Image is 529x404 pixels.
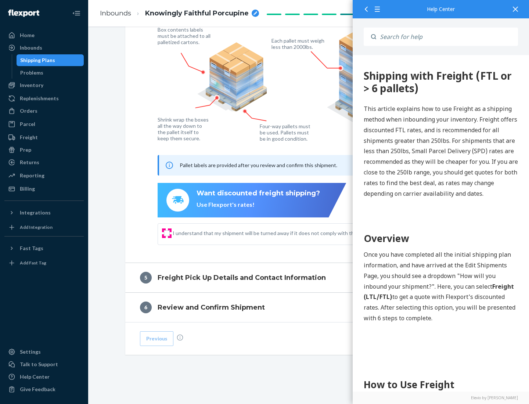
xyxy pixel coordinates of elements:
a: Problems [17,67,84,79]
a: Reporting [4,170,84,181]
span: Chat [17,5,32,12]
figcaption: Each pallet must weigh less than 2000lbs. [271,37,326,50]
h4: Freight Pick Up Details and Contact Information [158,273,326,282]
button: Give Feedback [4,383,84,395]
div: Add Fast Tag [20,260,46,266]
div: Home [20,32,35,39]
div: Problems [20,69,43,76]
div: Help Center [364,7,518,12]
h1: Overview [11,176,165,191]
button: Close Navigation [69,6,84,21]
span: Knowingly Faithful Porcupine [145,9,249,18]
div: Use Flexport's rates! [197,201,320,209]
a: Returns [4,156,84,168]
div: Orders [20,107,37,115]
a: Freight [4,131,84,143]
div: 6 [140,302,152,313]
img: Flexport logo [8,10,39,17]
div: Fast Tags [20,245,43,252]
button: 5Freight Pick Up Details and Contact Information [125,263,493,292]
p: Once you have completed all the initial shipping plan information, and have arrived at the Edit S... [11,194,165,268]
button: Integrations [4,207,84,219]
p: This article explains how to use Freight as a shipping method when inbounding your inventory. Fre... [11,48,165,144]
a: Add Integration [4,221,84,233]
a: Prep [4,144,84,156]
div: Add Integration [20,224,53,230]
a: Help Center [4,371,84,383]
div: 5 [140,272,152,284]
div: Want discounted freight shipping? [197,189,320,198]
a: Add Fast Tag [4,257,84,269]
div: Talk to Support [20,361,58,368]
div: Settings [20,348,41,356]
a: Home [4,29,84,41]
div: Give Feedback [20,386,55,393]
a: Parcel [4,118,84,130]
figcaption: Four-way pallets must be used. Pallets must be in good condition. [260,123,311,142]
ol: breadcrumbs [94,3,265,24]
div: Reporting [20,172,44,179]
div: Prep [20,146,31,154]
a: Inventory [4,79,84,91]
a: Elevio by [PERSON_NAME] [364,395,518,400]
a: Replenishments [4,93,84,104]
a: Inbounds [4,42,84,54]
button: 6Review and Confirm Shipment [125,293,493,322]
a: Orders [4,105,84,117]
div: Freight [20,134,38,141]
input: Search [376,28,518,46]
div: Replenishments [20,95,59,102]
input: I understand that my shipment will be turned away if it does not comply with the above guidelines. [164,230,170,236]
a: Shipping Plans [17,54,84,66]
a: Billing [4,183,84,195]
h2: Step 1: Boxes and Labels [11,344,165,357]
button: Fast Tags [4,242,84,254]
div: Inbounds [20,44,42,51]
div: Inventory [20,82,43,89]
h1: How to Use Freight [11,322,165,337]
div: Help Center [20,373,50,380]
div: Shipping Plans [20,57,55,64]
div: Billing [20,185,35,192]
a: Inbounds [100,9,131,17]
span: I understand that my shipment will be turned away if it does not comply with the above guidelines. [173,230,454,237]
span: Pallet labels are provided after you review and confirm this shipment. [180,162,337,168]
h4: Review and Confirm Shipment [158,303,265,312]
figcaption: Shrink wrap the boxes all the way down to the pallet itself to keep them secure. [158,116,210,141]
div: Parcel [20,120,35,128]
button: Previous [140,331,173,346]
a: Settings [4,346,84,358]
figcaption: Box contents labels must be attached to all palletized cartons. [158,26,212,45]
button: Talk to Support [4,358,84,370]
div: Integrations [20,209,51,216]
div: Returns [20,159,39,166]
div: 360 Shipping with Freight (FTL or > 6 pallets) [11,15,165,39]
